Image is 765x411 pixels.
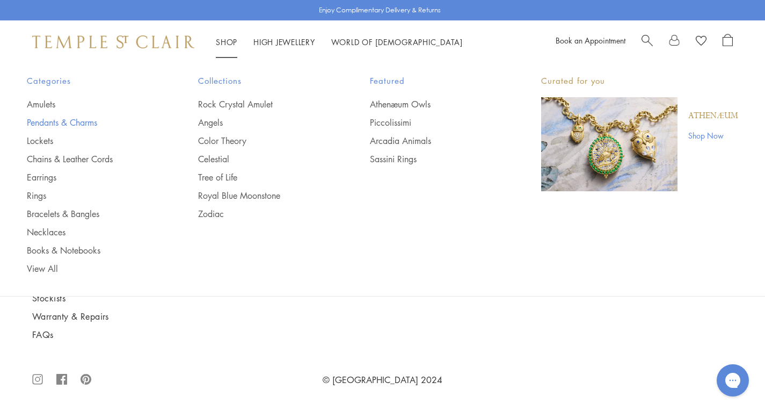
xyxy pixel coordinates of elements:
a: ShopShop [216,37,237,47]
a: Warranty & Repairs [32,311,148,322]
a: Search [642,34,653,50]
a: Celestial [198,153,326,165]
a: Royal Blue Moonstone [198,190,326,201]
a: Piccolissimi [370,117,498,128]
a: Amulets [27,98,155,110]
a: View Wishlist [696,34,706,50]
a: Color Theory [198,135,326,147]
a: High JewelleryHigh Jewellery [253,37,315,47]
a: Tree of Life [198,171,326,183]
a: Athenæum Owls [370,98,498,110]
a: © [GEOGRAPHIC_DATA] 2024 [323,374,442,386]
img: Temple St. Clair [32,35,194,48]
a: Athenæum [688,110,738,122]
a: Chains & Leather Cords [27,153,155,165]
a: Necklaces [27,226,155,238]
a: Arcadia Animals [370,135,498,147]
a: View All [27,263,155,275]
a: World of [DEMOGRAPHIC_DATA]World of [DEMOGRAPHIC_DATA] [331,37,463,47]
span: Featured [370,74,498,88]
span: Categories [27,74,155,88]
a: Bracelets & Bangles [27,208,155,220]
span: Collections [198,74,326,88]
iframe: Gorgias live chat messenger [711,360,754,400]
a: Earrings [27,171,155,183]
a: Angels [198,117,326,128]
a: Lockets [27,135,155,147]
a: FAQs [32,329,148,341]
p: Curated for you [541,74,738,88]
p: Enjoy Complimentary Delivery & Returns [319,5,441,16]
a: Books & Notebooks [27,244,155,256]
a: Shop Now [688,129,738,141]
a: Rock Crystal Amulet [198,98,326,110]
a: Sassini Rings [370,153,498,165]
a: Stockists [32,292,148,304]
a: Open Shopping Bag [723,34,733,50]
a: Zodiac [198,208,326,220]
a: Rings [27,190,155,201]
a: Book an Appointment [556,35,625,46]
a: Pendants & Charms [27,117,155,128]
nav: Main navigation [216,35,463,49]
